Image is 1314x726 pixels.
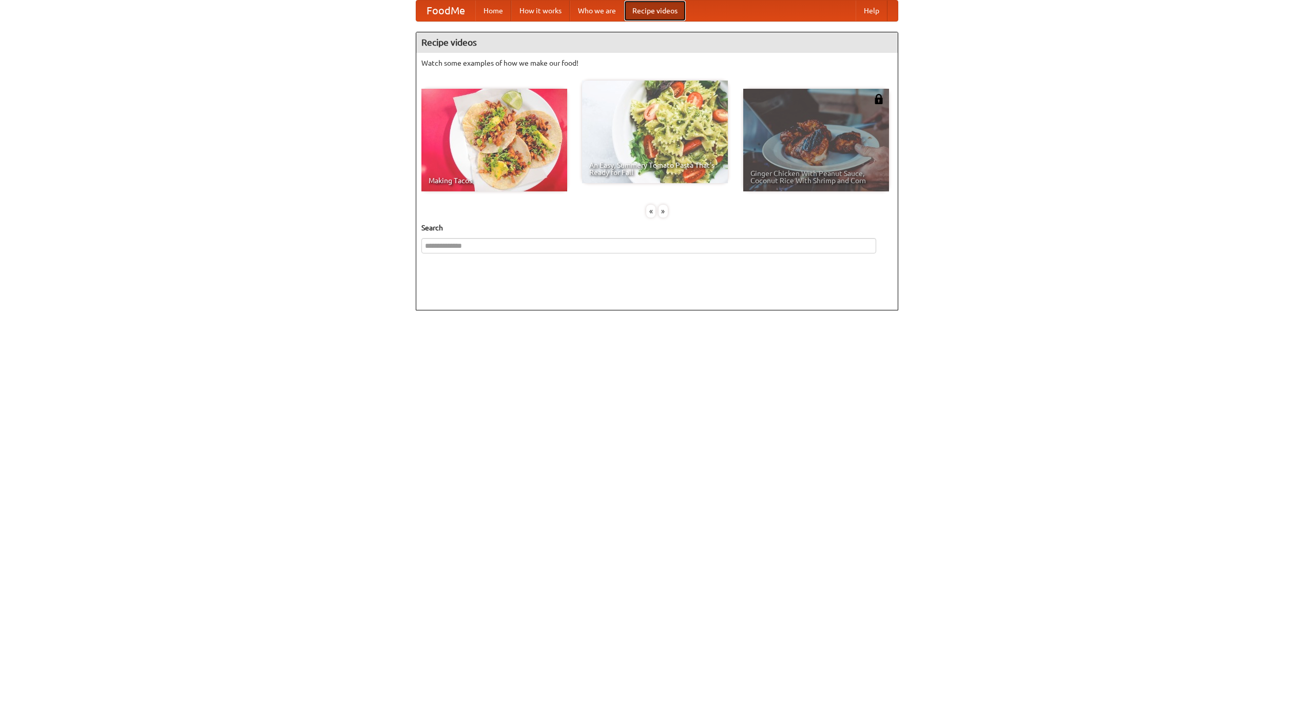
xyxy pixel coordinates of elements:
span: An Easy, Summery Tomato Pasta That's Ready for Fall [589,162,721,176]
a: Help [856,1,887,21]
a: Recipe videos [624,1,686,21]
div: « [646,205,655,218]
a: How it works [511,1,570,21]
span: Making Tacos [429,177,560,184]
a: An Easy, Summery Tomato Pasta That's Ready for Fall [582,81,728,183]
img: 483408.png [874,94,884,104]
p: Watch some examples of how we make our food! [421,58,893,68]
div: » [659,205,668,218]
a: Making Tacos [421,89,567,191]
a: Who we are [570,1,624,21]
h4: Recipe videos [416,32,898,53]
h5: Search [421,223,893,233]
a: FoodMe [416,1,475,21]
a: Home [475,1,511,21]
